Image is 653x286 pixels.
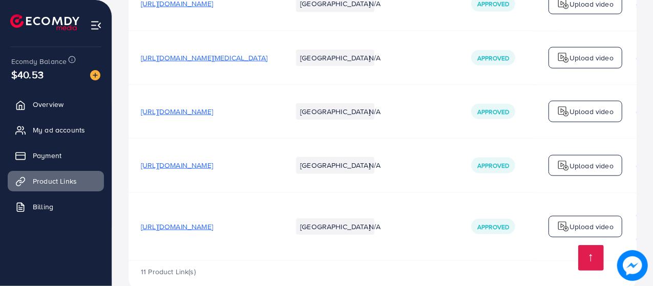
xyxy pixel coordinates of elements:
li: [GEOGRAPHIC_DATA] [296,103,374,120]
a: Payment [8,145,104,166]
span: Billing [33,202,53,212]
span: Product Links [33,176,77,186]
span: 11 Product Link(s) [141,267,196,277]
a: My ad accounts [8,120,104,140]
a: Billing [8,196,104,217]
a: Overview [8,94,104,115]
span: Approved [477,107,509,116]
img: image [90,70,100,80]
p: Upload video [570,221,614,233]
span: Payment [33,150,61,161]
p: Upload video [570,160,614,172]
span: Approved [477,161,509,170]
img: logo [557,221,570,233]
img: menu [90,19,102,31]
img: logo [557,160,570,172]
span: N/A [369,222,381,232]
span: Ecomdy Balance [11,56,67,67]
span: N/A [369,160,381,170]
span: N/A [369,53,381,63]
a: Product Links [8,171,104,191]
span: [URL][DOMAIN_NAME][MEDICAL_DATA] [141,53,267,63]
img: logo [10,14,79,30]
p: Upload video [570,52,614,64]
span: [URL][DOMAIN_NAME] [141,160,213,170]
span: [URL][DOMAIN_NAME] [141,106,213,117]
p: Upload video [570,105,614,118]
img: image [618,251,647,280]
span: Overview [33,99,64,109]
span: [URL][DOMAIN_NAME] [141,222,213,232]
span: Approved [477,54,509,62]
span: Approved [477,223,509,231]
li: [GEOGRAPHIC_DATA] [296,50,374,66]
img: logo [557,52,570,64]
span: My ad accounts [33,125,85,135]
span: $40.53 [11,67,44,82]
span: N/A [369,106,381,117]
img: logo [557,105,570,118]
li: [GEOGRAPHIC_DATA] [296,157,374,173]
li: [GEOGRAPHIC_DATA] [296,218,374,235]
